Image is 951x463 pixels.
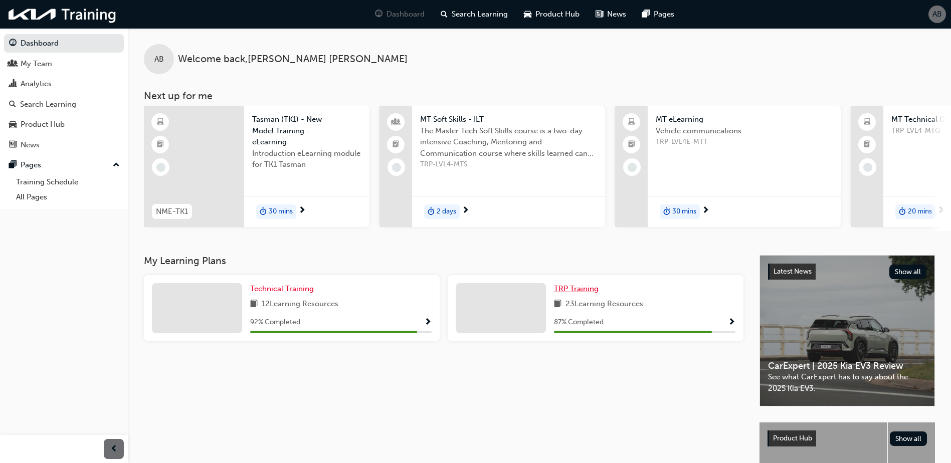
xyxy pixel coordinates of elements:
span: learningRecordVerb_NONE-icon [863,163,872,172]
span: learningRecordVerb_NONE-icon [628,163,637,172]
span: Product Hub [535,9,580,20]
span: NME-TK1 [156,206,188,217]
span: 30 mins [269,206,293,217]
div: News [21,139,40,151]
a: search-iconSearch Learning [433,4,516,25]
a: Analytics [4,75,124,93]
span: TRP Training [554,284,599,293]
span: Show Progress [728,318,735,327]
span: duration-icon [260,205,267,218]
span: Vehicle communications [656,125,833,137]
span: Technical Training [250,284,314,293]
span: 12 Learning Resources [262,298,338,311]
span: CarExpert | 2025 Kia EV3 Review [768,360,926,372]
span: learningRecordVerb_NONE-icon [156,163,165,172]
span: pages-icon [9,161,17,170]
div: My Team [21,58,52,70]
button: DashboardMy TeamAnalyticsSearch LearningProduct HubNews [4,32,124,156]
a: All Pages [12,189,124,205]
span: booktick-icon [628,138,635,151]
div: Pages [21,159,41,171]
span: next-icon [298,206,306,215]
span: Search Learning [452,9,508,20]
span: 20 mins [908,206,932,217]
span: See what CarExpert has to say about the 2025 Kia EV3. [768,371,926,394]
span: Pages [654,9,674,20]
a: MT eLearningVehicle communicationsTRP-LVL4E-MTTduration-icon30 mins [615,106,841,227]
div: Analytics [21,78,52,90]
span: news-icon [596,8,603,21]
span: booktick-icon [864,138,871,151]
a: Latest NewsShow allCarExpert | 2025 Kia EV3 ReviewSee what CarExpert has to say about the 2025 Ki... [759,255,935,406]
span: booktick-icon [157,138,164,151]
span: guage-icon [375,8,383,21]
span: duration-icon [428,205,435,218]
span: AB [154,54,164,65]
span: book-icon [554,298,561,311]
button: AB [928,6,946,23]
h3: Next up for me [128,90,951,102]
a: car-iconProduct Hub [516,4,588,25]
img: kia-training [5,4,120,25]
span: laptop-icon [864,116,871,129]
span: chart-icon [9,80,17,89]
a: Technical Training [250,283,318,295]
span: MT Soft Skills - ILT [420,114,597,125]
a: NME-TK1Tasman (TK1) - New Model Training - eLearningIntroduction eLearning module for TK1 Tasmand... [144,106,369,227]
button: Show Progress [424,316,432,329]
a: guage-iconDashboard [367,4,433,25]
a: TRP Training [554,283,603,295]
span: 2 days [437,206,456,217]
span: car-icon [9,120,17,129]
span: duration-icon [899,205,906,218]
span: laptop-icon [628,116,635,129]
button: Pages [4,156,124,174]
span: pages-icon [642,8,650,21]
span: AB [932,9,942,20]
span: prev-icon [110,443,118,455]
a: Product Hub [4,115,124,134]
span: people-icon [9,60,17,69]
a: News [4,136,124,154]
span: 87 % Completed [554,317,604,328]
span: next-icon [462,206,469,215]
a: Product HubShow all [768,430,927,446]
h3: My Learning Plans [144,255,743,267]
div: Search Learning [20,99,76,110]
span: 92 % Completed [250,317,300,328]
span: learningResourceType_ELEARNING-icon [157,116,164,129]
a: MT Soft Skills - ILTThe Master Tech Soft Skills course is a two-day intensive Coaching, Mentoring... [379,106,605,227]
span: next-icon [937,206,945,215]
span: Show Progress [424,318,432,327]
span: search-icon [441,8,448,21]
button: Show Progress [728,316,735,329]
span: next-icon [702,206,709,215]
a: news-iconNews [588,4,634,25]
span: Tasman (TK1) - New Model Training - eLearning [252,114,361,148]
span: The Master Tech Soft Skills course is a two-day intensive Coaching, Mentoring and Communication c... [420,125,597,159]
span: TRP-LVL4E-MTT [656,136,833,148]
span: Welcome back , [PERSON_NAME] [PERSON_NAME] [178,54,408,65]
span: News [607,9,626,20]
a: Training Schedule [12,174,124,190]
a: Latest NewsShow all [768,264,926,280]
span: up-icon [113,159,120,172]
span: Dashboard [387,9,425,20]
button: Show all [890,431,927,446]
span: book-icon [250,298,258,311]
span: 23 Learning Resources [565,298,643,311]
span: Product Hub [773,434,812,442]
a: Dashboard [4,34,124,53]
span: learningRecordVerb_NONE-icon [392,163,401,172]
a: Search Learning [4,95,124,114]
a: My Team [4,55,124,73]
span: car-icon [524,8,531,21]
span: Introduction eLearning module for TK1 Tasman [252,148,361,170]
span: TRP-LVL4-MTS [420,159,597,170]
button: Show all [889,265,927,279]
span: duration-icon [663,205,670,218]
span: search-icon [9,100,16,109]
a: pages-iconPages [634,4,682,25]
span: guage-icon [9,39,17,48]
